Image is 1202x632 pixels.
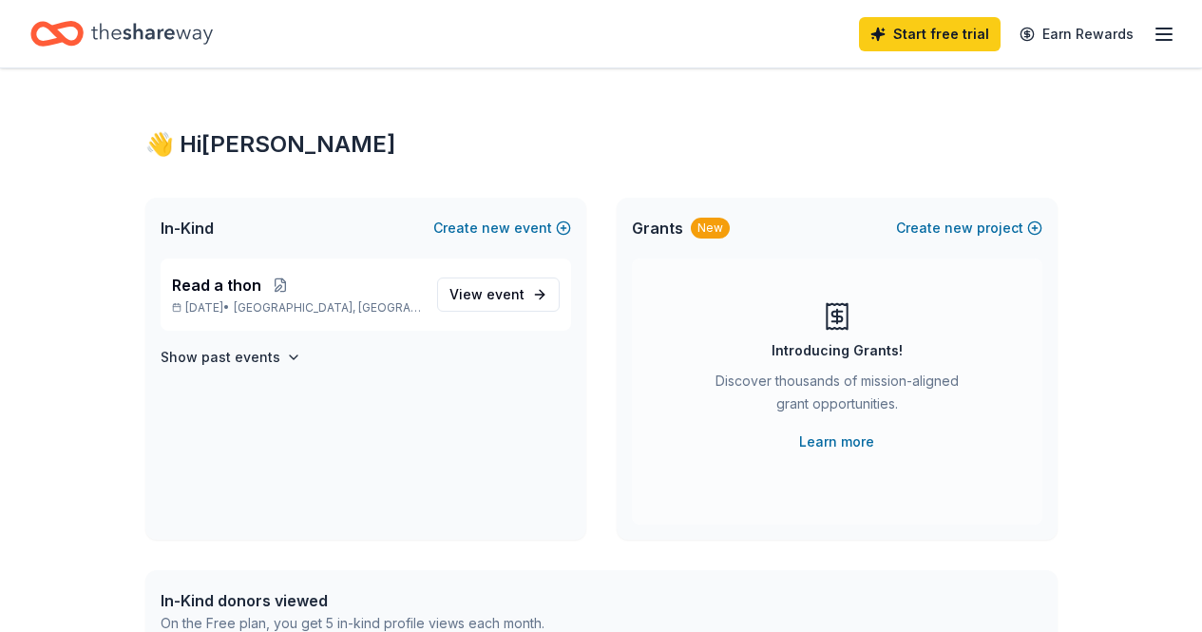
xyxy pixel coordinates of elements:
span: Grants [632,217,683,239]
button: Createnewproject [896,217,1042,239]
button: Createnewevent [433,217,571,239]
a: Home [30,11,213,56]
div: New [691,218,730,239]
span: new [944,217,973,239]
span: new [482,217,510,239]
a: Start free trial [859,17,1001,51]
div: Discover thousands of mission-aligned grant opportunities. [708,370,966,423]
h4: Show past events [161,346,280,369]
span: View [449,283,525,306]
div: In-Kind donors viewed [161,589,544,612]
button: Show past events [161,346,301,369]
span: [GEOGRAPHIC_DATA], [GEOGRAPHIC_DATA] [234,300,421,316]
p: [DATE] • [172,300,422,316]
a: View event [437,278,560,312]
a: Learn more [799,431,874,453]
span: In-Kind [161,217,214,239]
span: Read a thon [172,274,261,297]
span: event [487,286,525,302]
div: 👋 Hi [PERSON_NAME] [145,129,1058,160]
div: Introducing Grants! [772,339,903,362]
a: Earn Rewards [1008,17,1145,51]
